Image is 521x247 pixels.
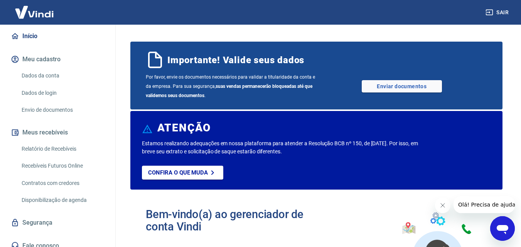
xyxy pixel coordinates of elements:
[19,141,106,157] a: Relatório de Recebíveis
[484,5,512,20] button: Sair
[19,192,106,208] a: Disponibilização de agenda
[9,0,59,24] img: Vindi
[435,198,450,213] iframe: Fechar mensagem
[19,102,106,118] a: Envio de documentos
[146,72,317,100] span: Por favor, envie os documentos necessários para validar a titularidade da conta e da empresa. Par...
[157,124,211,132] h6: ATENÇÃO
[9,124,106,141] button: Meus recebíveis
[19,68,106,84] a: Dados da conta
[362,80,442,92] a: Enviar documentos
[19,175,106,191] a: Contratos com credores
[146,84,312,98] b: suas vendas permanecerão bloqueadas até que validemos seus documentos
[9,214,106,231] a: Segurança
[19,158,106,174] a: Recebíveis Futuros Online
[167,54,304,66] span: Importante! Valide seus dados
[9,51,106,68] button: Meu cadastro
[490,216,515,241] iframe: Botão para abrir a janela de mensagens
[454,196,515,213] iframe: Mensagem da empresa
[9,28,106,45] a: Início
[148,169,208,176] p: Confira o que muda
[5,5,65,12] span: Olá! Precisa de ajuda?
[142,139,421,156] p: Estamos realizando adequações em nossa plataforma para atender a Resolução BCB nº 150, de [DATE]....
[19,85,106,101] a: Dados de login
[146,208,317,233] h2: Bem-vindo(a) ao gerenciador de conta Vindi
[142,166,223,180] a: Confira o que muda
